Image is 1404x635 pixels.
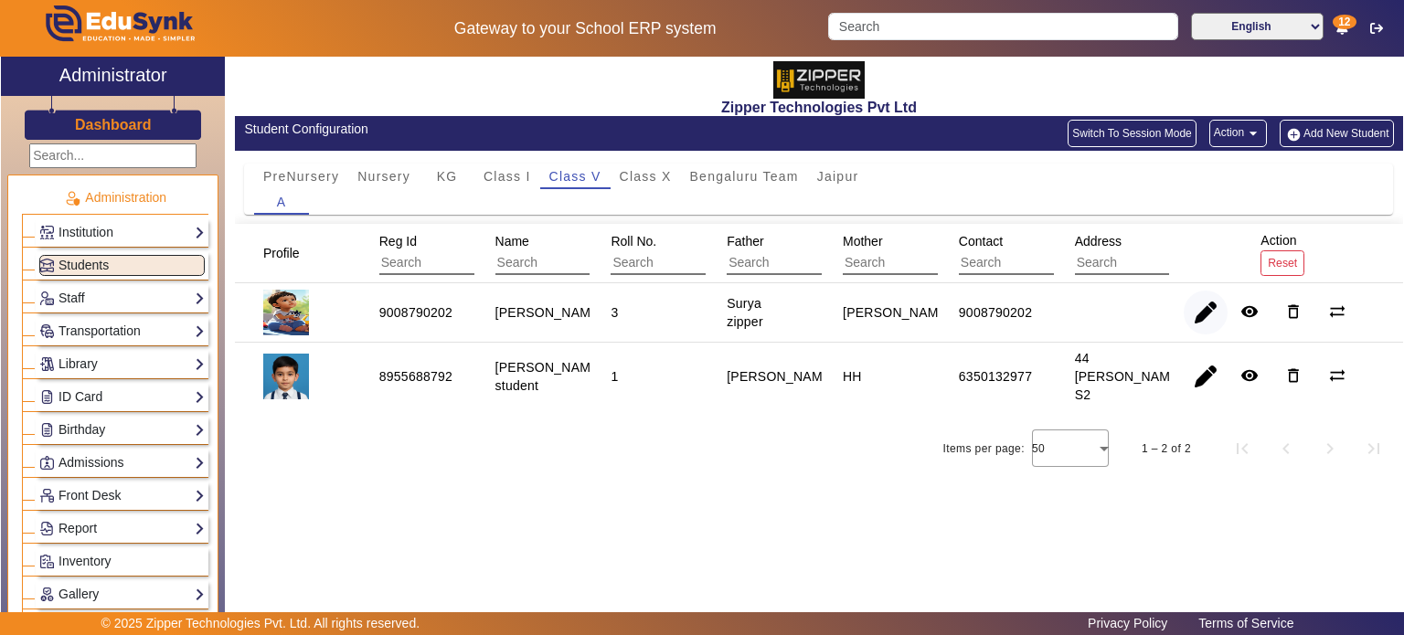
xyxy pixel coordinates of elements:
[437,170,458,183] span: KG
[357,170,410,183] span: Nursery
[379,234,417,249] span: Reg Id
[1333,15,1356,29] span: 12
[611,367,618,386] div: 1
[943,439,1025,458] div: Items per page:
[495,305,603,320] staff-with-status: [PERSON_NAME]
[101,614,420,633] p: © 2025 Zipper Technologies Pvt. Ltd. All rights reserved.
[1075,349,1183,404] div: 44 [PERSON_NAME] S2
[64,190,80,206] img: Administration.png
[952,225,1145,281] div: Contact
[58,258,109,272] span: Students
[959,303,1032,322] div: 9008790202
[1254,224,1311,281] div: Action
[1352,427,1396,471] button: Last page
[484,170,531,183] span: Class I
[611,303,618,322] div: 3
[1079,611,1176,635] a: Privacy Policy
[727,294,801,331] div: Surya zipper
[611,251,774,275] input: Search
[244,120,809,139] div: Student Configuration
[40,259,54,272] img: Students.png
[959,367,1032,386] div: 6350132977
[549,170,601,183] span: Class V
[235,99,1403,116] h2: Zipper Technologies Pvt Ltd
[604,225,797,281] div: Roll No.
[836,225,1029,281] div: Mother
[59,64,167,86] h2: Administrator
[1284,127,1303,143] img: add-new-student.png
[379,303,452,322] div: 9008790202
[1328,366,1346,385] mat-icon: sync_alt
[843,234,883,249] span: Mother
[1142,439,1191,458] div: 1 – 2 of 2
[1240,302,1259,321] mat-icon: remove_red_eye
[1068,120,1197,147] button: Switch To Session Mode
[277,196,287,208] span: A
[74,115,153,134] a: Dashboard
[817,170,859,183] span: Jaipur
[1209,120,1267,147] button: Action
[495,251,659,275] input: Search
[843,367,862,386] div: HH
[373,225,566,281] div: Reg Id
[1280,120,1393,147] button: Add New Student
[29,143,197,168] input: Search...
[58,554,112,568] span: Inventory
[959,234,1003,249] span: Contact
[843,303,951,322] div: [PERSON_NAME]
[1240,366,1259,385] mat-icon: remove_red_eye
[1189,611,1303,635] a: Terms of Service
[489,225,682,281] div: Name
[40,555,54,568] img: Inventory.png
[263,246,300,260] span: Profile
[1308,427,1352,471] button: Next page
[1075,234,1122,249] span: Address
[39,255,205,276] a: Students
[379,251,543,275] input: Search
[773,61,865,99] img: 36227e3f-cbf6-4043-b8fc-b5c5f2957d0a
[1284,302,1303,321] mat-icon: delete_outline
[495,234,529,249] span: Name
[1,57,225,96] a: Administrator
[1075,251,1239,275] input: Search
[22,188,208,207] p: Administration
[1220,427,1264,471] button: First page
[828,13,1177,40] input: Search
[1069,225,1261,281] div: Address
[727,251,890,275] input: Search
[1264,427,1308,471] button: Previous page
[843,251,1006,275] input: Search
[611,234,656,249] span: Roll No.
[39,551,205,572] a: Inventory
[257,237,323,270] div: Profile
[620,170,672,183] span: Class X
[263,290,309,335] img: ef996a47-5e70-4dc8-bbd6-8977c6661d5c
[361,19,809,38] h5: Gateway to your School ERP system
[263,170,339,183] span: PreNursery
[1284,366,1303,385] mat-icon: delete_outline
[727,367,835,386] div: [PERSON_NAME]
[1328,302,1346,321] mat-icon: sync_alt
[1260,250,1304,275] button: Reset
[959,251,1122,275] input: Search
[75,116,152,133] h3: Dashboard
[720,225,913,281] div: Father
[263,354,309,399] img: 5d69ffb5-4f5d-4491-9d46-cdcd081ada40
[495,360,603,393] staff-with-status: [PERSON_NAME] student
[727,234,763,249] span: Father
[1244,124,1262,143] mat-icon: arrow_drop_down
[690,170,799,183] span: Bengaluru Team
[379,367,452,386] div: 8955688792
